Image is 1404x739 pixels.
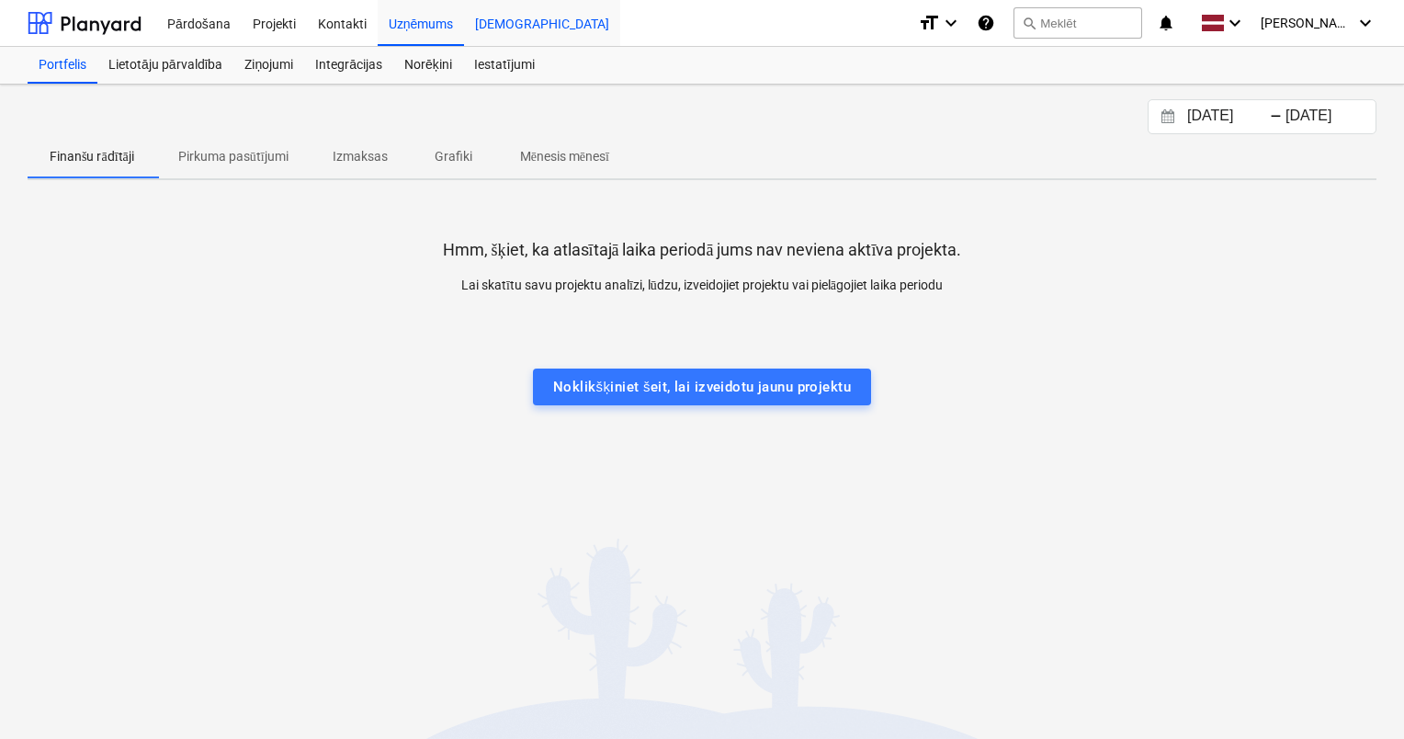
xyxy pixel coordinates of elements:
[1183,104,1277,130] input: Sākuma datums
[1261,16,1353,30] span: [PERSON_NAME]
[1354,12,1376,34] i: keyboard_arrow_down
[1022,16,1036,30] span: search
[1013,7,1142,39] button: Meklēt
[1312,651,1404,739] iframe: Chat Widget
[1282,104,1376,130] input: Beigu datums
[365,276,1039,295] p: Lai skatītu savu projektu analīzi, lūdzu, izveidojiet projektu vai pielāgojiet laika periodu
[533,369,871,405] button: Noklikšķiniet šeit, lai izveidotu jaunu projektu
[432,147,476,166] p: Grafiki
[393,47,463,84] a: Norēķini
[1152,107,1183,128] button: Interact with the calendar and add the check-in date for your trip.
[553,375,851,399] div: Noklikšķiniet šeit, lai izveidotu jaunu projektu
[50,147,134,166] p: Finanšu rādītāji
[463,47,546,84] a: Iestatījumi
[1224,12,1246,34] i: keyboard_arrow_down
[178,147,289,166] p: Pirkuma pasūtījumi
[1157,12,1175,34] i: notifications
[97,47,233,84] a: Lietotāju pārvaldība
[977,12,995,34] i: Zināšanu pamats
[918,12,940,34] i: format_size
[520,147,609,166] p: Mēnesis mēnesī
[233,47,304,84] a: Ziņojumi
[333,147,388,166] p: Izmaksas
[1270,111,1282,122] div: -
[28,47,97,84] a: Portfelis
[940,12,962,34] i: keyboard_arrow_down
[443,239,962,261] p: Hmm, šķiet, ka atlasītajā laika periodā jums nav neviena aktīva projekta.
[304,47,393,84] a: Integrācijas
